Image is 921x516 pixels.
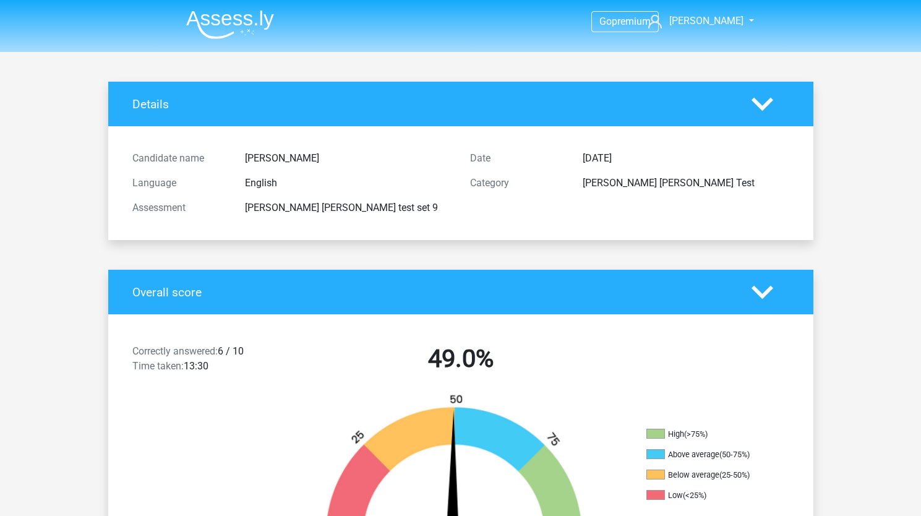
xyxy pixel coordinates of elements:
[592,13,658,30] a: Gopremium
[123,344,292,379] div: 6 / 10 13:30
[719,450,750,459] div: (50-75%)
[123,200,236,215] div: Assessment
[132,285,733,299] h4: Overall score
[236,176,461,191] div: English
[123,151,236,166] div: Candidate name
[683,491,706,500] div: (<25%)
[236,151,461,166] div: [PERSON_NAME]
[132,360,184,372] span: Time taken:
[684,429,708,439] div: (>75%)
[646,429,770,440] li: High
[643,14,745,28] a: [PERSON_NAME]
[573,151,799,166] div: [DATE]
[646,470,770,481] li: Below average
[301,344,620,374] h2: 49.0%
[573,176,799,191] div: [PERSON_NAME] [PERSON_NAME] Test
[123,176,236,191] div: Language
[236,200,461,215] div: [PERSON_NAME] [PERSON_NAME] test set 9
[646,490,770,501] li: Low
[612,15,651,27] span: premium
[646,449,770,460] li: Above average
[461,176,573,191] div: Category
[186,10,274,39] img: Assessly
[461,151,573,166] div: Date
[669,15,743,27] span: [PERSON_NAME]
[132,97,733,111] h4: Details
[719,470,750,479] div: (25-50%)
[599,15,612,27] span: Go
[132,345,218,357] span: Correctly answered:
